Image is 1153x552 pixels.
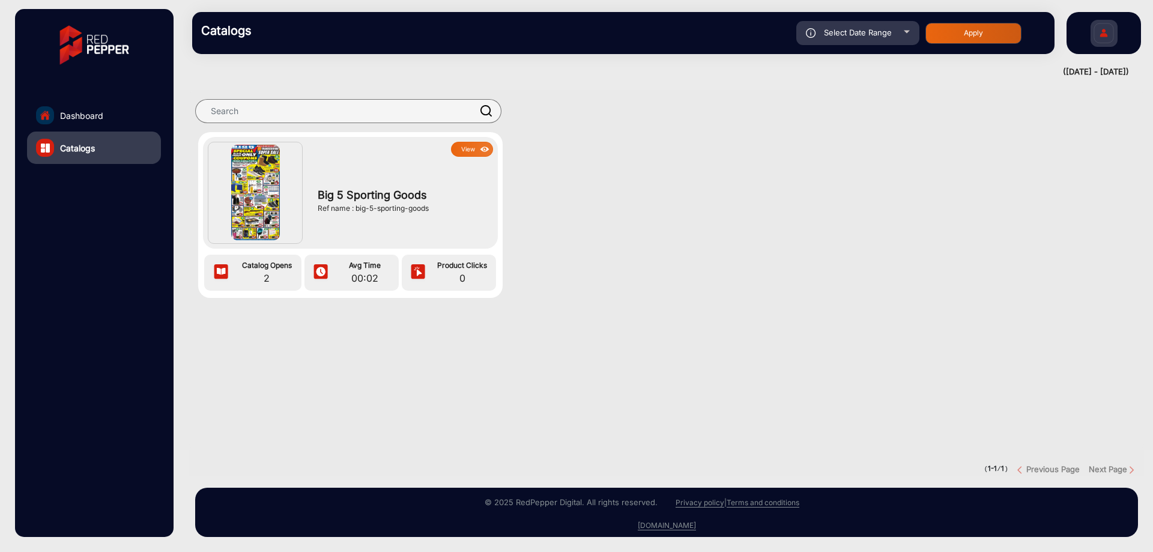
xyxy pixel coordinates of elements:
[478,143,492,156] img: icon
[201,23,369,38] h3: Catalogs
[1127,466,1136,475] img: Next button
[40,110,50,121] img: home
[334,271,396,285] span: 00:02
[235,260,298,271] span: Catalog Opens
[235,271,298,285] span: 2
[318,203,486,214] div: Ref name : big-5-sporting-goods
[925,23,1021,44] button: Apply
[451,142,493,157] button: Viewicon
[60,109,103,122] span: Dashboard
[334,260,396,271] span: Avg Time
[27,132,161,164] a: Catalogs
[41,144,50,153] img: catalog
[431,260,493,271] span: Product Clicks
[638,521,696,530] a: [DOMAIN_NAME]
[988,464,997,473] strong: 1-1
[60,142,95,154] span: Catalogs
[27,99,161,132] a: Dashboard
[676,498,724,508] a: Privacy policy
[431,271,493,285] span: 0
[1091,14,1116,56] img: Sign%20Up.svg
[1089,464,1127,474] strong: Next Page
[51,15,138,75] img: vmg-logo
[312,264,330,282] img: icon
[480,105,492,117] img: prodSearch.svg
[724,498,727,507] a: |
[409,264,427,282] img: icon
[727,498,799,508] a: Terms and conditions
[485,497,658,507] small: © 2025 RedPepper Digital. All rights reserved.
[824,28,892,37] span: Select Date Range
[1001,464,1004,473] strong: 1
[806,28,816,38] img: icon
[1017,466,1026,475] img: previous button
[984,464,1008,475] pre: ( / )
[195,99,501,123] input: Search
[318,187,486,203] span: Big 5 Sporting Goods
[180,66,1129,78] div: ([DATE] - [DATE])
[231,145,280,240] img: Big 5 Sporting Goods
[1026,464,1080,474] strong: Previous Page
[212,264,230,282] img: icon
